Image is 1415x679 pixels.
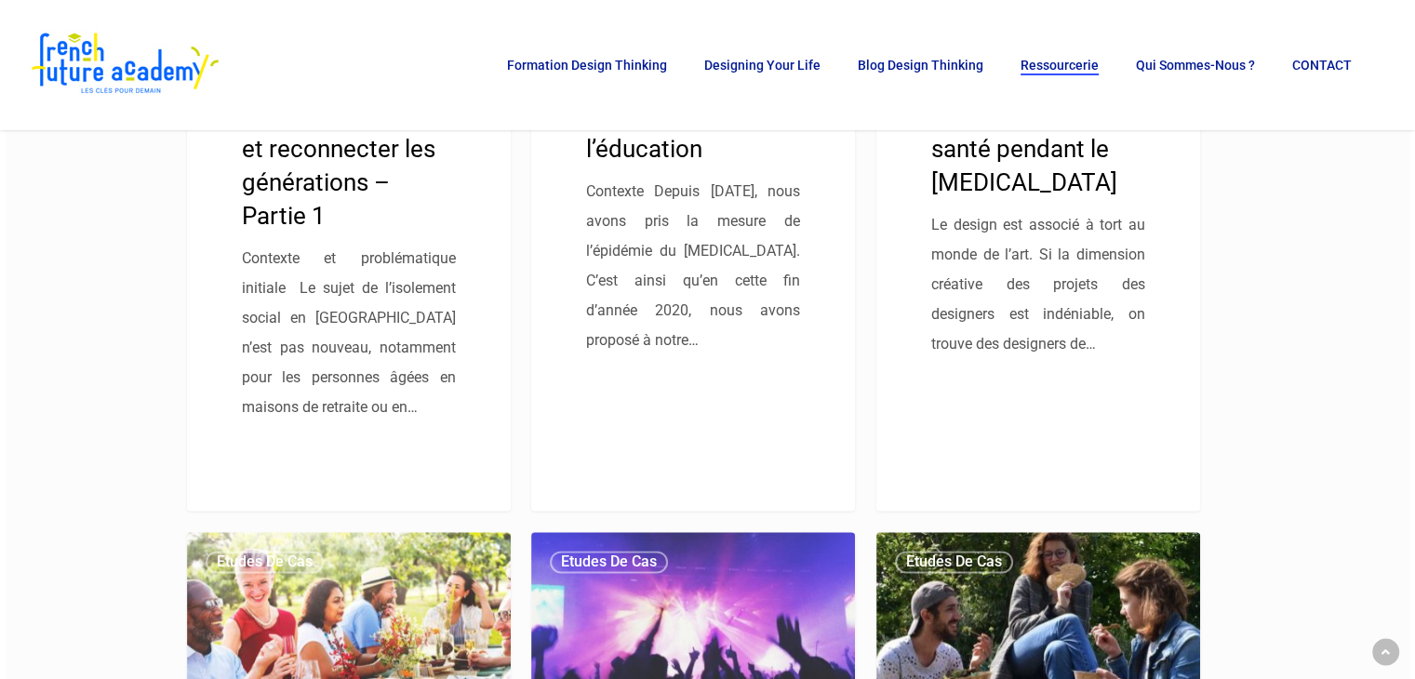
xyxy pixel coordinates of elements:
[206,551,324,573] a: Etudes de cas
[1292,58,1352,73] span: CONTACT
[695,59,830,72] a: Designing Your Life
[498,59,676,72] a: Formation Design Thinking
[1283,59,1361,72] a: CONTACT
[1136,58,1255,73] span: Qui sommes-nous ?
[848,59,993,72] a: Blog Design Thinking
[1021,58,1099,73] span: Ressourcerie
[858,58,983,73] span: Blog Design Thinking
[704,58,821,73] span: Designing Your Life
[550,551,668,573] a: Etudes de cas
[895,551,1013,573] a: Etudes de cas
[1011,59,1108,72] a: Ressourcerie
[1127,59,1264,72] a: Qui sommes-nous ?
[507,58,667,73] span: Formation Design Thinking
[26,28,222,102] img: French Future Academy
